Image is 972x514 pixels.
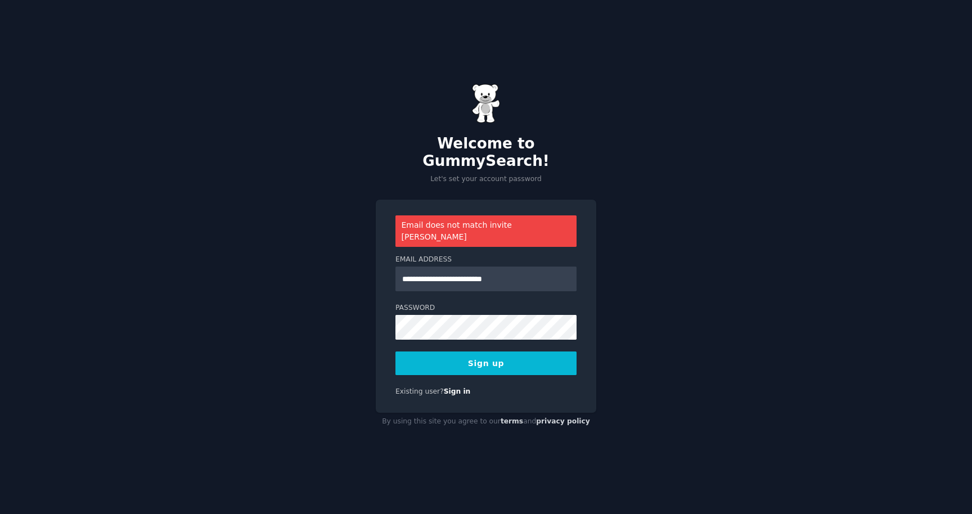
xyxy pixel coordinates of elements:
[395,303,577,313] label: Password
[376,413,596,431] div: By using this site you agree to our and
[536,417,590,425] a: privacy policy
[395,215,577,247] div: Email does not match invite [PERSON_NAME]
[395,255,577,265] label: Email Address
[472,84,500,123] img: Gummy Bear
[376,174,596,184] p: Let's set your account password
[395,351,577,375] button: Sign up
[501,417,523,425] a: terms
[395,387,444,395] span: Existing user?
[376,135,596,170] h2: Welcome to GummySearch!
[444,387,471,395] a: Sign in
